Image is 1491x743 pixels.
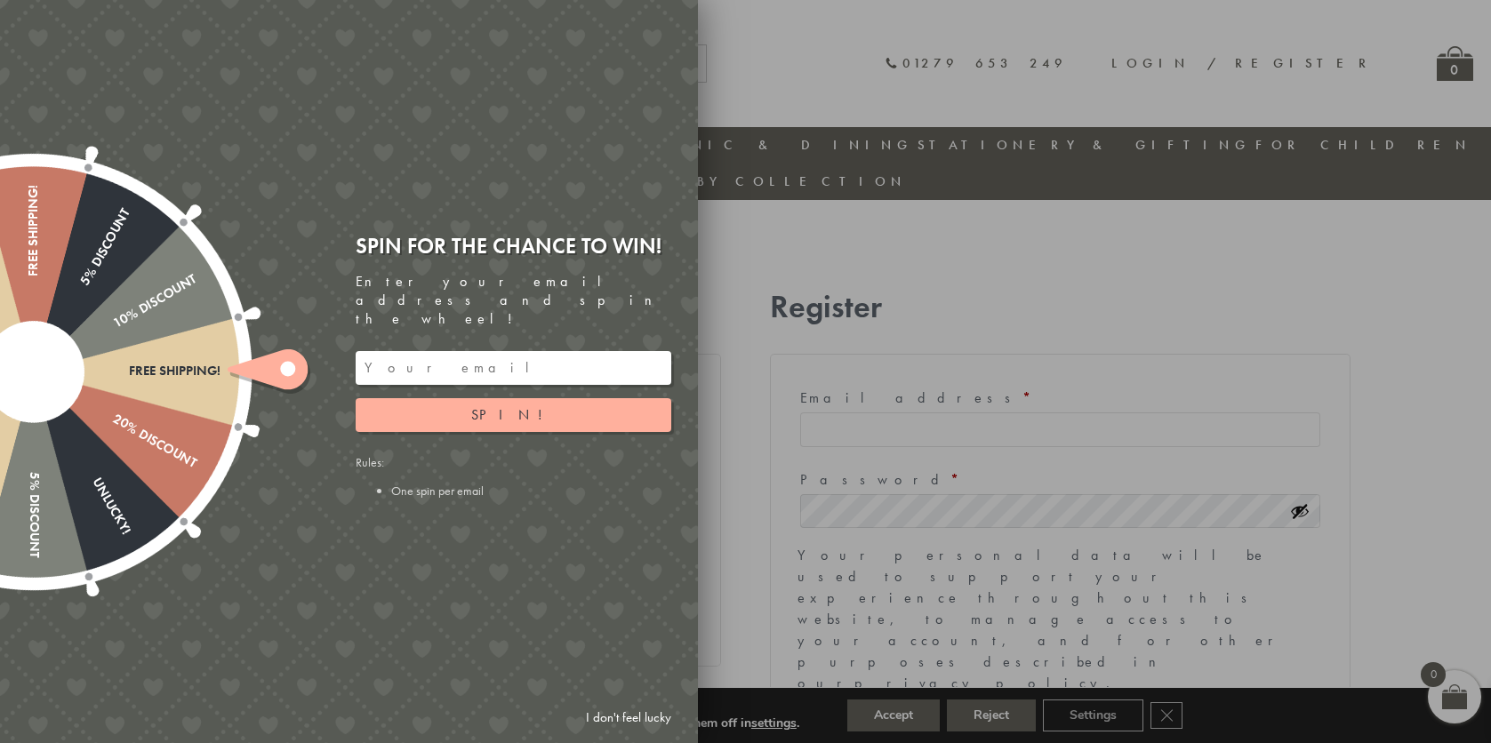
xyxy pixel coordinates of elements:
[356,273,671,328] div: Enter your email address and spin the wheel!
[26,371,41,558] div: 5% Discount
[577,701,680,734] a: I don't feel lucky
[356,454,671,499] div: Rules:
[356,351,671,385] input: Your email
[27,206,133,375] div: 5% Discount
[391,483,671,499] li: One spin per email
[29,365,198,472] div: 20% Discount
[34,364,220,379] div: Free shipping!
[29,272,198,379] div: 10% Discount
[356,398,671,432] button: Spin!
[27,368,133,537] div: Unlucky!
[471,405,556,424] span: Spin!
[356,232,671,260] div: Spin for the chance to win!
[26,185,41,371] div: Free shipping!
